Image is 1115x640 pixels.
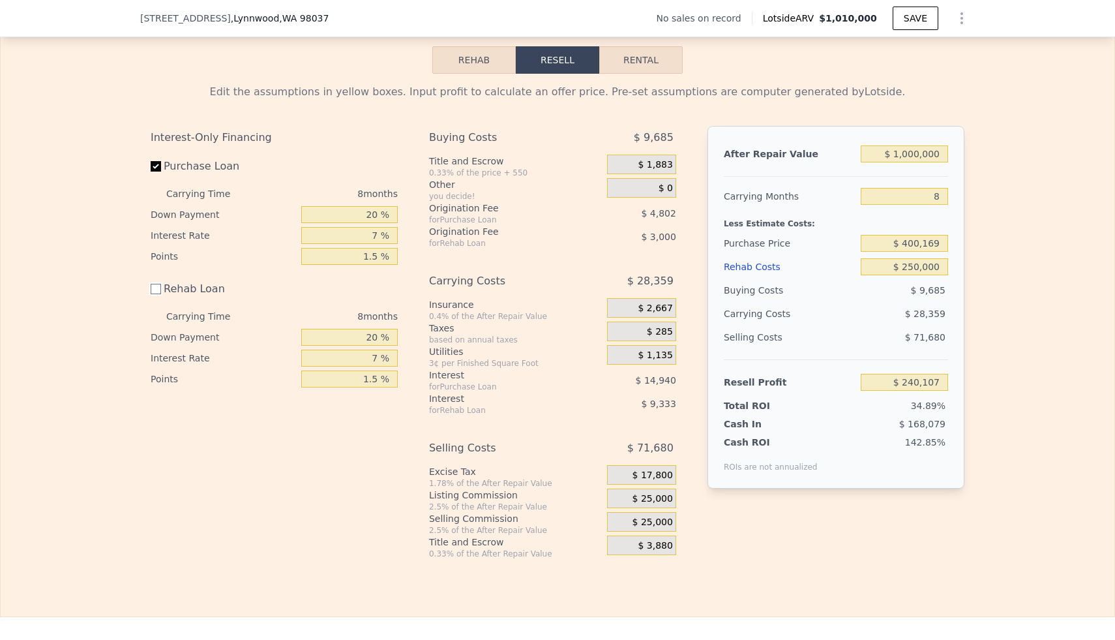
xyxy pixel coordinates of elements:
div: Buying Costs [429,126,574,149]
div: Points [151,246,296,267]
span: $ 2,667 [638,303,672,314]
input: Purchase Loan [151,161,161,172]
div: After Repair Value [724,142,855,166]
span: $1,010,000 [819,13,877,23]
div: Buying Costs [724,279,855,302]
div: Resell Profit [724,371,855,394]
div: Interest [429,392,574,405]
button: SAVE [893,7,938,30]
span: $ 285 [647,326,673,338]
div: Selling Costs [429,436,574,460]
div: Carrying Costs [429,269,574,293]
div: 3¢ per Finished Square Foot [429,358,602,369]
span: , Lynnwood [231,12,329,25]
div: Carrying Costs [724,302,805,326]
div: for Purchase Loan [429,215,574,225]
input: Rehab Loan [151,284,161,294]
div: Edit the assumptions in yellow boxes. Input profit to calculate an offer price. Pre-set assumptio... [151,84,964,100]
div: 8 months [256,306,398,327]
div: No sales on record [657,12,752,25]
div: you decide! [429,191,602,202]
div: Carrying Time [166,183,251,204]
div: for Rehab Loan [429,405,574,416]
span: $ 168,079 [899,419,945,429]
div: Interest-Only Financing [151,126,398,149]
span: [STREET_ADDRESS] [140,12,231,25]
div: Less Estimate Costs: [724,208,948,232]
button: Show Options [949,5,975,31]
div: Selling Costs [724,326,855,349]
span: $ 0 [659,183,673,194]
span: $ 3,000 [641,232,676,242]
div: Cash In [724,418,805,431]
div: 1.78% of the After Repair Value [429,478,602,489]
div: Utilities [429,345,602,358]
div: Total ROI [724,399,805,412]
div: Purchase Price [724,232,855,255]
div: Interest Rate [151,225,296,246]
button: Rehab [432,46,516,74]
span: 34.89% [911,401,945,411]
span: $ 71,680 [627,436,674,460]
span: $ 1,883 [638,159,672,171]
span: $ 25,000 [632,517,673,528]
div: Insurance [429,298,602,311]
span: 142.85% [905,437,945,448]
div: Carrying Months [724,185,855,208]
span: $ 14,940 [636,375,676,386]
div: based on annual taxes [429,335,602,345]
div: 0.33% of the After Repair Value [429,549,602,559]
div: Other [429,178,602,191]
span: $ 1,135 [638,350,672,361]
span: $ 71,680 [905,332,945,343]
div: for Rehab Loan [429,238,574,249]
span: $ 9,685 [634,126,674,149]
span: $ 28,359 [627,269,674,293]
div: Taxes [429,322,602,335]
span: Lotside ARV [763,12,819,25]
span: $ 17,800 [632,470,673,481]
div: Origination Fee [429,202,574,215]
div: Selling Commission [429,512,602,525]
span: $ 25,000 [632,493,673,505]
button: Resell [516,46,599,74]
div: Interest [429,369,574,382]
div: 2.5% of the After Repair Value [429,525,602,536]
span: , WA 98037 [279,13,329,23]
div: Excise Tax [429,465,602,478]
div: ROIs are not annualized [724,449,818,472]
button: Rental [599,46,683,74]
div: Carrying Time [166,306,251,327]
span: $ 28,359 [905,309,945,319]
div: Interest Rate [151,348,296,369]
div: Title and Escrow [429,536,602,549]
div: for Purchase Loan [429,382,574,392]
div: 0.4% of the After Repair Value [429,311,602,322]
span: $ 4,802 [641,208,676,219]
div: Down Payment [151,327,296,348]
div: 2.5% of the After Repair Value [429,502,602,512]
div: Points [151,369,296,389]
div: 8 months [256,183,398,204]
div: 0.33% of the price + 550 [429,168,602,178]
span: $ 9,685 [911,285,945,296]
div: Title and Escrow [429,155,602,168]
span: $ 3,880 [638,540,672,552]
div: Rehab Costs [724,255,855,279]
div: Listing Commission [429,489,602,502]
label: Rehab Loan [151,277,296,301]
span: $ 9,333 [641,399,676,409]
div: Cash ROI [724,436,818,449]
label: Purchase Loan [151,155,296,178]
div: Down Payment [151,204,296,225]
div: Origination Fee [429,225,574,238]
